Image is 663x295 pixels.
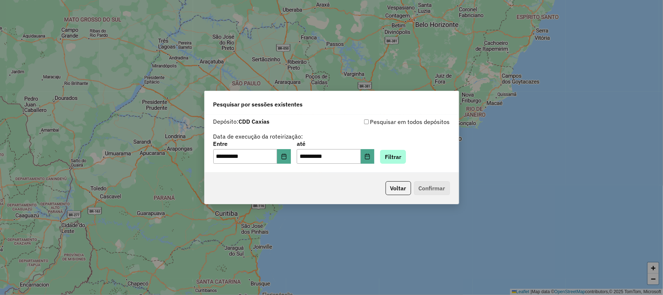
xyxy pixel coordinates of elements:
[386,181,411,195] button: Voltar
[213,132,303,141] label: Data de execução da roteirização:
[239,118,270,125] strong: CDD Caxias
[213,100,303,109] span: Pesquisar por sessões existentes
[332,117,450,126] div: Pesquisar em todos depósitos
[361,149,375,164] button: Choose Date
[213,117,270,126] label: Depósito:
[297,139,374,148] label: até
[277,149,291,164] button: Choose Date
[213,139,291,148] label: Entre
[380,150,406,164] button: Filtrar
